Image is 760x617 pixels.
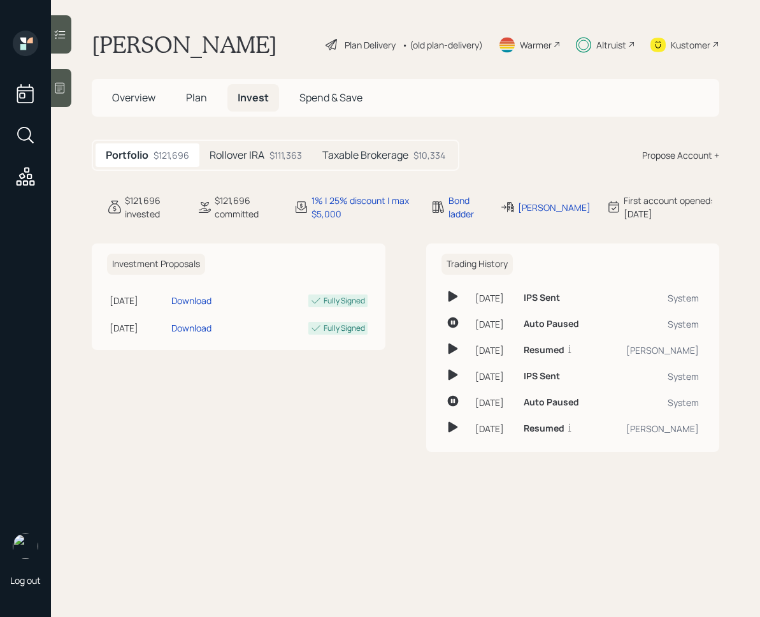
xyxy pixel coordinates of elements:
div: Log out [10,574,41,586]
div: $111,363 [269,149,302,162]
div: Fully Signed [324,323,365,334]
div: System [606,396,699,409]
span: Spend & Save [299,91,362,105]
div: Kustomer [671,38,710,52]
div: Propose Account + [642,149,719,162]
div: System [606,291,699,305]
div: Download [171,321,212,335]
h6: IPS Sent [524,371,560,382]
div: [PERSON_NAME] [606,422,699,435]
h5: Portfolio [106,149,148,161]
div: [DATE] [475,370,513,383]
h6: Resumed [524,423,564,434]
div: Plan Delivery [345,38,396,52]
h5: Taxable Brokerage [322,149,408,161]
h6: Investment Proposals [107,254,205,275]
div: [DATE] [475,291,513,305]
div: $121,696 [154,149,189,162]
div: Bond ladder [448,194,485,221]
div: [PERSON_NAME] [518,201,591,214]
div: [DATE] [475,317,513,331]
div: [DATE] [475,396,513,409]
div: $10,334 [413,149,445,162]
h6: Trading History [441,254,513,275]
span: Invest [238,91,269,105]
h5: Rollover IRA [210,149,264,161]
h6: Auto Paused [524,397,579,408]
div: $121,696 committed [215,194,278,221]
img: retirable_logo.png [13,534,38,559]
h6: Auto Paused [524,319,579,330]
div: Altruist [596,38,626,52]
span: Plan [186,91,207,105]
div: [PERSON_NAME] [606,344,699,357]
div: Fully Signed [324,295,365,307]
h6: IPS Sent [524,293,560,303]
div: [DATE] [475,422,513,435]
h1: [PERSON_NAME] [92,31,277,59]
div: First account opened: [DATE] [624,194,719,221]
div: System [606,317,699,331]
div: System [606,370,699,383]
div: Warmer [520,38,552,52]
div: [DATE] [475,344,513,357]
h6: Resumed [524,345,564,356]
span: Overview [112,91,155,105]
div: [DATE] [110,294,166,307]
div: • (old plan-delivery) [402,38,483,52]
div: $121,696 invested [125,194,182,221]
div: 1% | 25% discount | max $5,000 [312,194,415,221]
div: [DATE] [110,321,166,335]
div: Download [171,294,212,307]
